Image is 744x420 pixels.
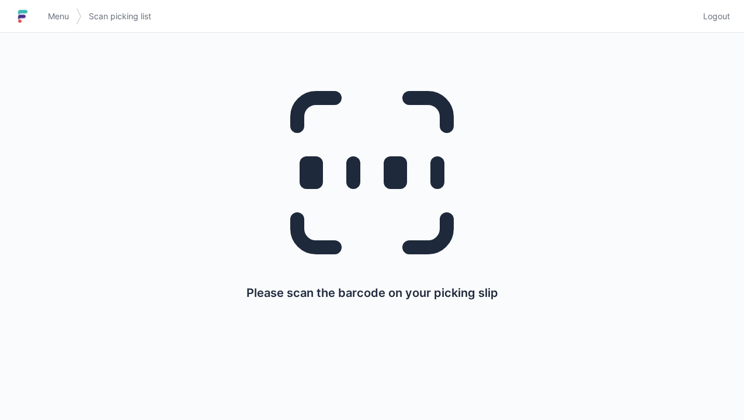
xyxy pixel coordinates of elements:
p: Please scan the barcode on your picking slip [246,285,498,301]
img: svg> [76,2,82,30]
span: Menu [48,10,69,22]
span: Logout [703,10,730,22]
img: logo-small.jpg [14,7,32,26]
span: Scan picking list [89,10,151,22]
a: Logout [696,6,730,27]
a: Scan picking list [82,6,158,27]
a: Menu [41,6,76,27]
